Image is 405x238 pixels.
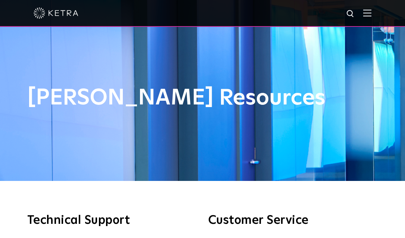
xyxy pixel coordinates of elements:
[363,9,371,16] img: Hamburger%20Nav.svg
[27,214,197,226] h3: Technical Support
[34,7,78,19] img: ketra-logo-2019-white
[208,214,378,226] h3: Customer Service
[346,9,355,19] img: search icon
[27,86,378,110] h1: [PERSON_NAME] Resources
